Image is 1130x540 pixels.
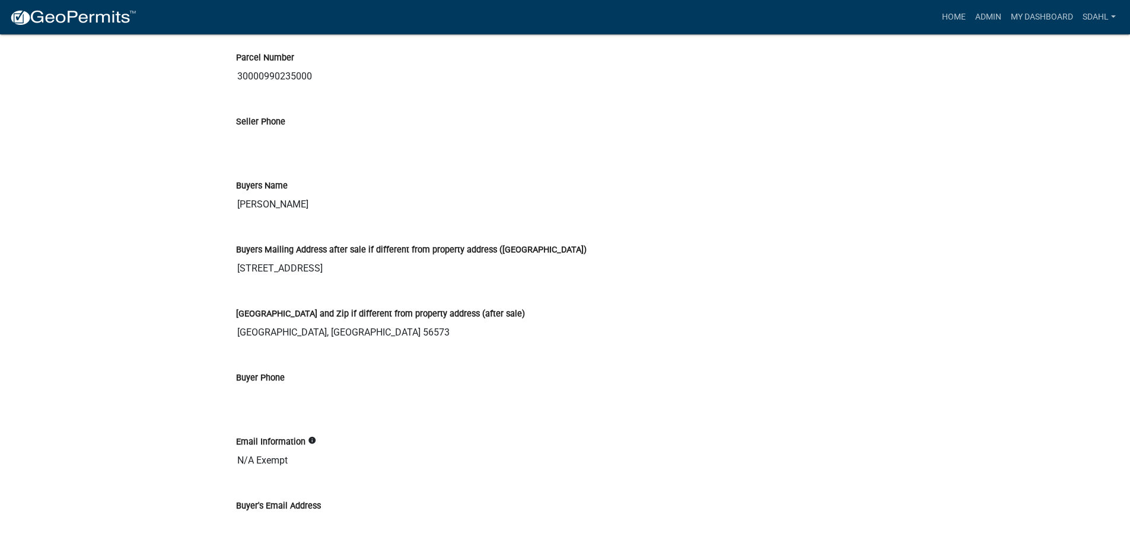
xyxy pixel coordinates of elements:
label: Buyers Mailing Address after sale if different from property address ([GEOGRAPHIC_DATA]) [236,246,587,254]
label: Buyers Name [236,182,288,190]
label: Buyer's Email Address [236,502,321,510]
label: Buyer Phone [236,374,285,382]
label: Seller Phone [236,118,285,126]
a: Home [937,6,970,28]
label: Parcel Number [236,54,294,62]
a: sdahl [1078,6,1121,28]
label: [GEOGRAPHIC_DATA] and Zip if different from property address (after sale) [236,310,525,318]
label: Email Information [236,438,305,446]
i: info [308,436,316,445]
a: Admin [970,6,1006,28]
a: My Dashboard [1006,6,1078,28]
